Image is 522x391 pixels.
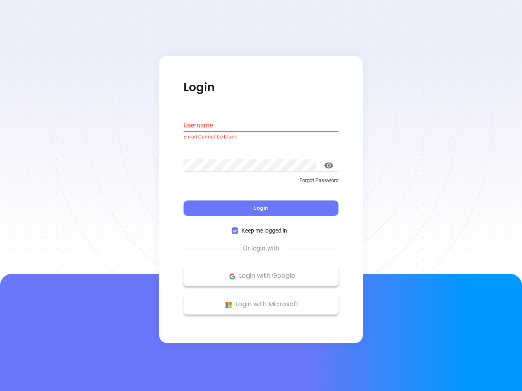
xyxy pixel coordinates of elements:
p: Email Cannot be blank [184,133,338,141]
p: Forgot Password [184,176,338,185]
button: toggle password visibility [319,156,338,175]
img: Microsoft Logo [223,300,234,310]
button: Login [184,201,338,216]
span: Login [254,205,268,212]
button: Google Logo Login with Google [184,266,338,286]
a: Forgot Password [184,176,338,191]
img: Google Logo [227,271,237,281]
p: Login [184,80,338,95]
button: Microsoft Logo Login with Microsoft [184,294,338,315]
p: Login with Google [188,270,334,282]
span: Keep me logged in [238,226,290,235]
span: Or login with [239,244,283,254]
p: Login with Microsoft [188,299,334,311]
